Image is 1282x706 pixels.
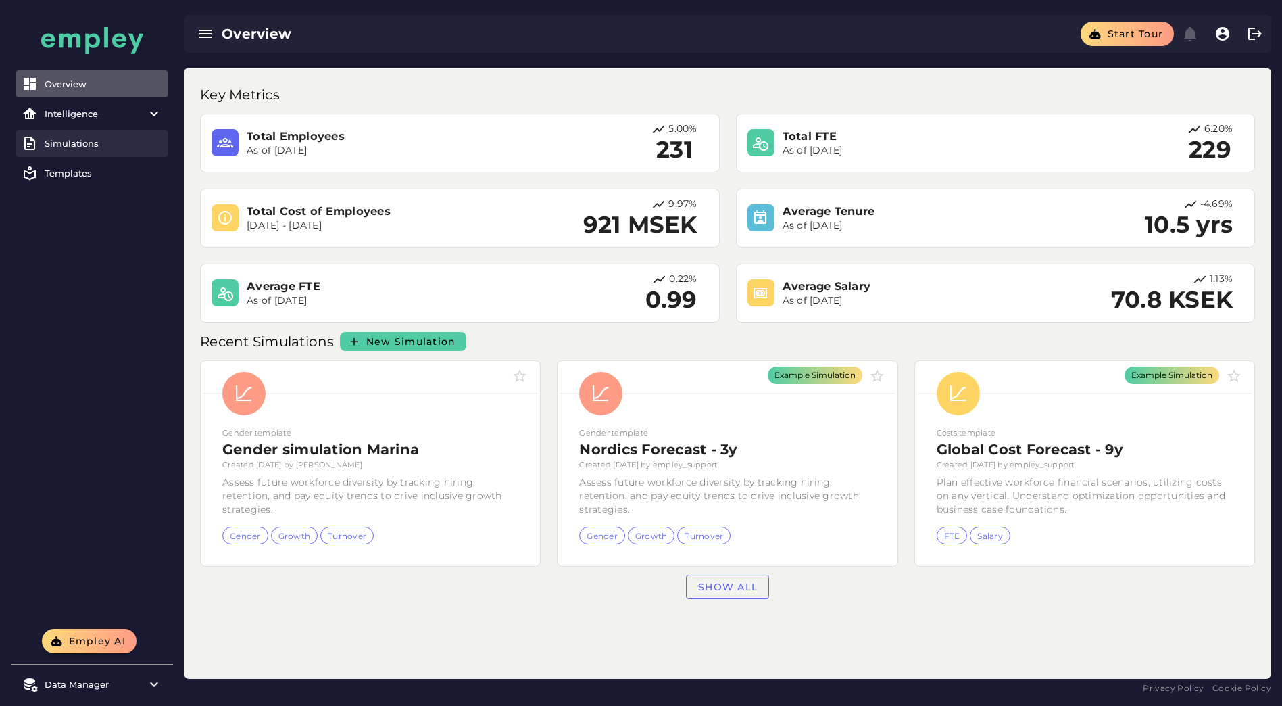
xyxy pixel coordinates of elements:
[45,168,162,179] div: Templates
[686,575,769,599] a: Show all
[1111,287,1233,314] h2: 70.8 KSEK
[583,212,697,239] h2: 921 MSEK
[783,294,1031,308] p: As of [DATE]
[247,219,495,233] p: [DATE] - [DATE]
[247,128,495,144] h3: Total Employees
[247,144,495,158] p: As of [DATE]
[1200,197,1233,212] p: -4.69%
[783,128,1031,144] h3: Total FTE
[1143,682,1204,695] a: Privacy Policy
[45,679,139,690] div: Data Manager
[668,197,697,212] p: 9.97%
[651,137,697,164] h2: 231
[668,122,697,137] p: 5.00%
[247,294,495,308] p: As of [DATE]
[1204,122,1233,137] p: 6.20%
[200,331,337,352] p: Recent Simulations
[1145,212,1233,239] h2: 10.5 yrs
[68,635,126,647] span: Empley AI
[783,204,1031,219] h3: Average Tenure
[1106,28,1163,40] span: Start tour
[783,144,1031,158] p: As of [DATE]
[1212,682,1271,695] a: Cookie Policy
[200,84,282,105] p: Key Metrics
[1187,137,1233,164] h2: 229
[783,279,1031,294] h3: Average Salary
[16,70,168,97] a: Overview
[645,287,697,314] h2: 0.99
[222,24,651,43] div: Overview
[42,629,137,653] button: Empley AI
[1081,22,1174,46] button: Start tour
[697,581,758,593] span: Show all
[247,279,495,294] h3: Average FTE
[45,78,162,89] div: Overview
[45,138,162,149] div: Simulations
[340,332,467,351] a: New Simulation
[16,130,168,157] a: Simulations
[16,160,168,187] a: Templates
[1210,273,1233,287] p: 1.13%
[247,204,495,219] h3: Total Cost of Employees
[45,108,139,119] div: Intelligence
[669,273,697,287] p: 0.22%
[783,219,1031,233] p: As of [DATE]
[366,335,456,348] span: New Simulation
